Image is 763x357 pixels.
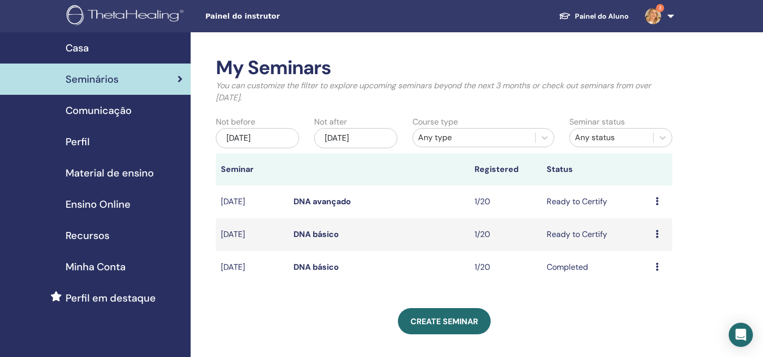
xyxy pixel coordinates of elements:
label: Not before [216,116,255,128]
img: logo.png [67,5,187,28]
span: Recursos [66,228,109,243]
span: Minha Conta [66,259,126,274]
a: Painel do Aluno [551,7,637,26]
h2: My Seminars [216,56,672,80]
font: Painel do Aluno [575,12,629,21]
label: Not after [314,116,347,128]
div: Any type [418,132,531,144]
div: [DATE] [314,128,397,148]
td: Completed [542,251,650,284]
td: [DATE] [216,186,288,218]
span: Create seminar [410,316,478,327]
td: 1/20 [469,218,542,251]
span: Ensino Online [66,197,131,212]
td: [DATE] [216,218,288,251]
td: 1/20 [469,251,542,284]
span: Painel do instrutor [205,11,357,22]
label: Course type [413,116,458,128]
span: 3 [656,4,664,12]
th: Registered [469,153,542,186]
img: graduation-cap-white.svg [559,12,571,20]
a: DNA avançado [294,196,351,207]
span: Perfil em destaque [66,290,156,306]
td: Ready to Certify [542,186,650,218]
span: Comunicação [66,103,132,118]
span: Casa [66,40,89,55]
span: Seminários [66,72,119,87]
th: Seminar [216,153,288,186]
div: [DATE] [216,128,299,148]
a: DNA básico [294,262,339,272]
p: You can customize the filter to explore upcoming seminars beyond the next 3 months or check out s... [216,80,672,104]
td: [DATE] [216,251,288,284]
td: Ready to Certify [542,218,650,251]
div: Abra o Intercom Messenger [729,323,753,347]
div: Any status [575,132,648,144]
label: Seminar status [569,116,625,128]
img: default.jpg [645,8,661,24]
a: Create seminar [398,308,491,334]
td: 1/20 [469,186,542,218]
a: DNA básico [294,229,339,240]
th: Status [542,153,650,186]
span: Perfil [66,134,90,149]
span: Material de ensino [66,165,154,181]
